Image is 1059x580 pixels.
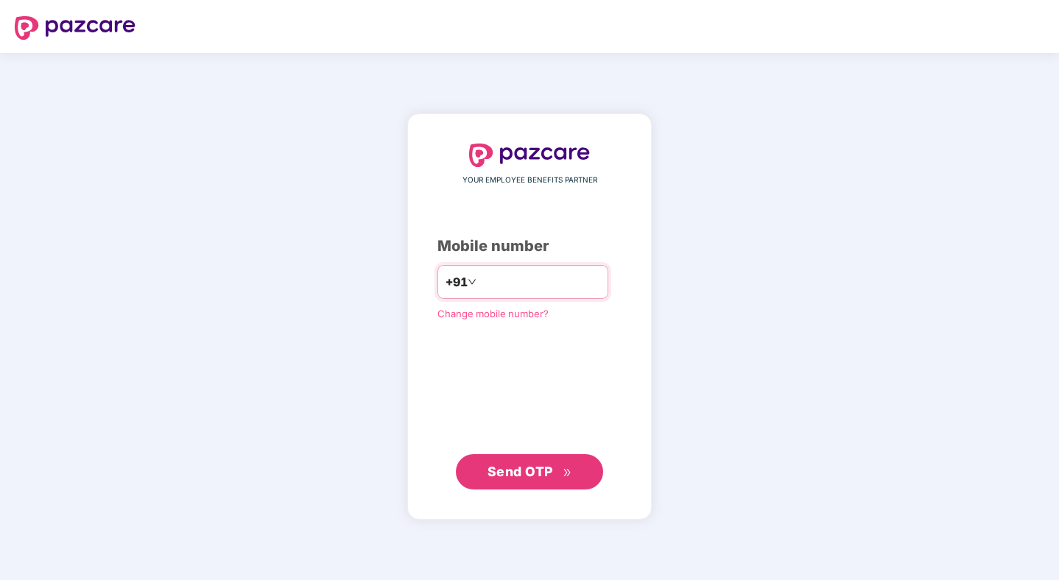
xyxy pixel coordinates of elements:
[446,273,468,291] span: +91
[437,235,622,258] div: Mobile number
[563,468,572,478] span: double-right
[462,174,597,186] span: YOUR EMPLOYEE BENEFITS PARTNER
[469,144,590,167] img: logo
[437,308,549,319] a: Change mobile number?
[15,16,136,40] img: logo
[468,277,476,286] span: down
[456,454,603,489] button: Send OTPdouble-right
[488,464,553,479] span: Send OTP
